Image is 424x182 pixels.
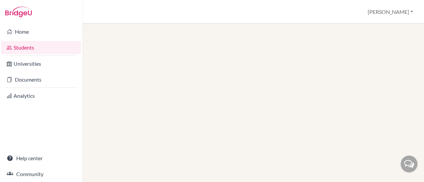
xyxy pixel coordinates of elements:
[1,25,81,38] a: Home
[1,41,81,54] a: Students
[1,73,81,86] a: Documents
[1,89,81,102] a: Analytics
[1,167,81,181] a: Community
[1,57,81,70] a: Universities
[5,7,32,17] img: Bridge-U
[1,152,81,165] a: Help center
[365,6,416,18] button: [PERSON_NAME]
